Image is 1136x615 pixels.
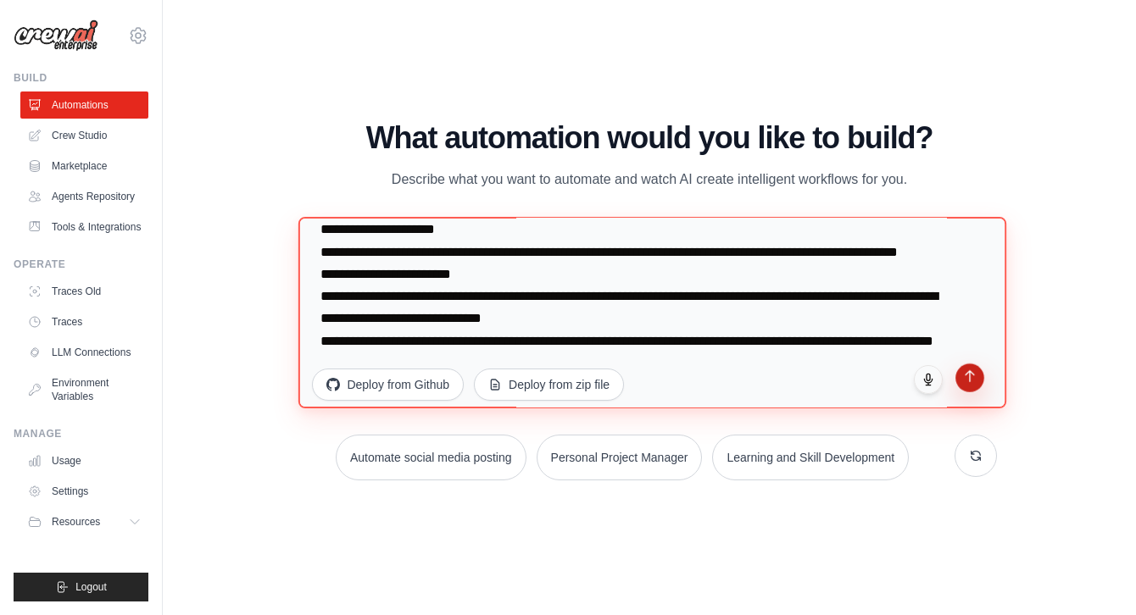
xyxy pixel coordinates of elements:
[14,573,148,601] button: Logout
[14,427,148,440] div: Manage
[20,447,148,474] a: Usage
[1051,534,1136,615] iframe: Chat Widget
[20,369,148,410] a: Environment Variables
[52,515,100,529] span: Resources
[20,122,148,149] a: Crew Studio
[20,278,148,305] a: Traces Old
[312,368,464,401] button: Deploy from Github
[20,152,148,180] a: Marketplace
[75,580,107,594] span: Logout
[302,121,996,155] h1: What automation would you like to build?
[474,368,624,401] button: Deploy from zip file
[14,258,148,271] div: Operate
[20,183,148,210] a: Agents Repository
[336,435,526,480] button: Automate social media posting
[20,339,148,366] a: LLM Connections
[20,91,148,119] a: Automations
[365,169,934,191] p: Describe what you want to automate and watch AI create intelligent workflows for you.
[14,71,148,85] div: Build
[712,435,909,480] button: Learning and Skill Development
[20,478,148,505] a: Settings
[20,308,148,335] a: Traces
[20,213,148,241] a: Tools & Integrations
[20,508,148,535] button: Resources
[14,19,98,52] img: Logo
[537,435,703,480] button: Personal Project Manager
